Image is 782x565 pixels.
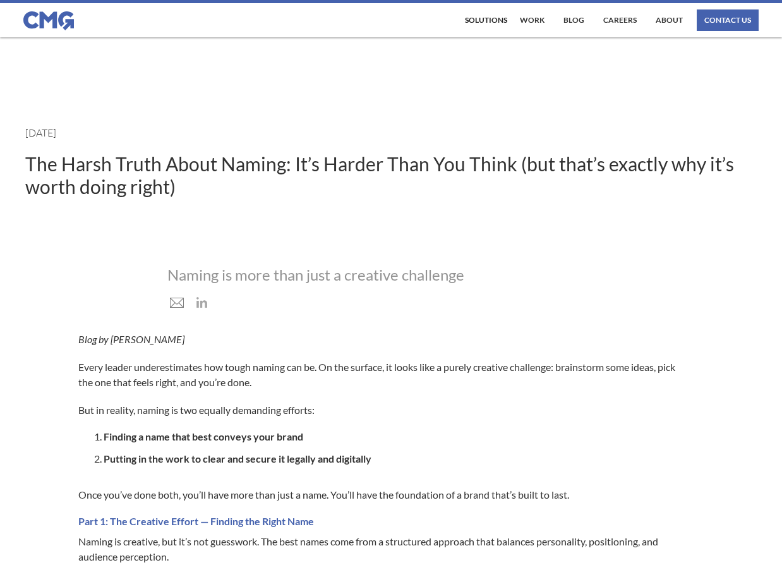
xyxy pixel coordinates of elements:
[653,9,686,31] a: About
[169,296,185,310] img: mail icon in grey
[704,16,751,24] div: contact us
[104,453,371,465] strong: Putting in the work to clear and secure it legally and digitally
[465,16,507,24] div: Solutions
[560,9,587,31] a: Blog
[78,515,314,527] strong: Part 1: The Creative Effort — Finding the Right Name
[558,286,615,300] h2: [DATE]
[104,430,303,442] strong: Finding a name that best conveys your brand
[195,296,208,309] img: LinkedIn icon in grey
[517,9,548,31] a: work
[78,360,691,390] p: Every leader underestimates how tough naming can be. On the surface, it looks like a purely creat...
[78,534,691,564] p: Naming is creative, but it’s not guesswork. The best names come from a structured approach that b...
[78,333,184,345] em: Blog by [PERSON_NAME]
[78,403,691,418] p: But in reality, naming is two equally demanding efforts:
[167,265,558,285] div: Naming is more than just a creative challenge
[78,487,691,502] p: Once you’ve done both, you’ll have more than just a name. You’ll have the foundation of a brand t...
[600,9,640,31] a: Careers
[23,11,74,30] img: CMG logo in blue.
